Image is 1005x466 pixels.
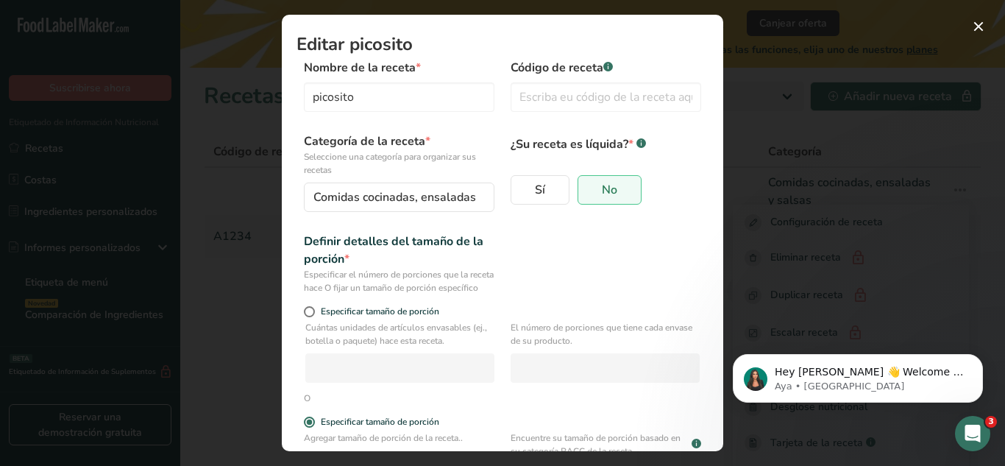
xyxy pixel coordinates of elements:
span: Sí [535,183,545,197]
label: Nombre de la receta [304,59,494,77]
p: Encuentre su tamaño de porción basado en su categoría RACC de la receta [511,431,689,458]
iframe: Intercom notifications mensaje [711,323,1005,426]
button: Comidas cocinadas, ensaladas y salsas [304,183,494,212]
h1: Editar picosito [296,35,709,53]
div: Especificar el número de porciones que la receta hace O fijar un tamaño de porción específico [304,268,494,294]
div: Definir detalles del tamaño de la porción [304,233,494,268]
input: Escriba el nombre de su receta aquí [304,82,494,112]
p: Seleccione una categoría para organizar sus recetas [304,150,494,177]
p: ¿Su receta es líquida? [511,133,701,153]
input: Escriba eu código de la receta aquí [511,82,701,112]
span: No [602,183,617,197]
p: Agregar tamaño de porción de la receta.. [304,431,494,453]
p: El número de porciones que tiene cada envase de su producto. [511,321,700,347]
iframe: Intercom live chat [955,416,990,451]
div: O [304,392,310,405]
div: Especificar tamaño de porción [321,417,439,428]
span: 3 [985,416,997,428]
p: Cuántas unidades de artículos envasables (ej., botella o paquete) hace esta receta. [305,321,494,347]
span: Comidas cocinadas, ensaladas y salsas [313,188,522,206]
label: Código de receta [511,59,701,77]
label: Categoría de la receta [304,133,494,177]
span: Especificar tamaño de porción [315,306,439,317]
